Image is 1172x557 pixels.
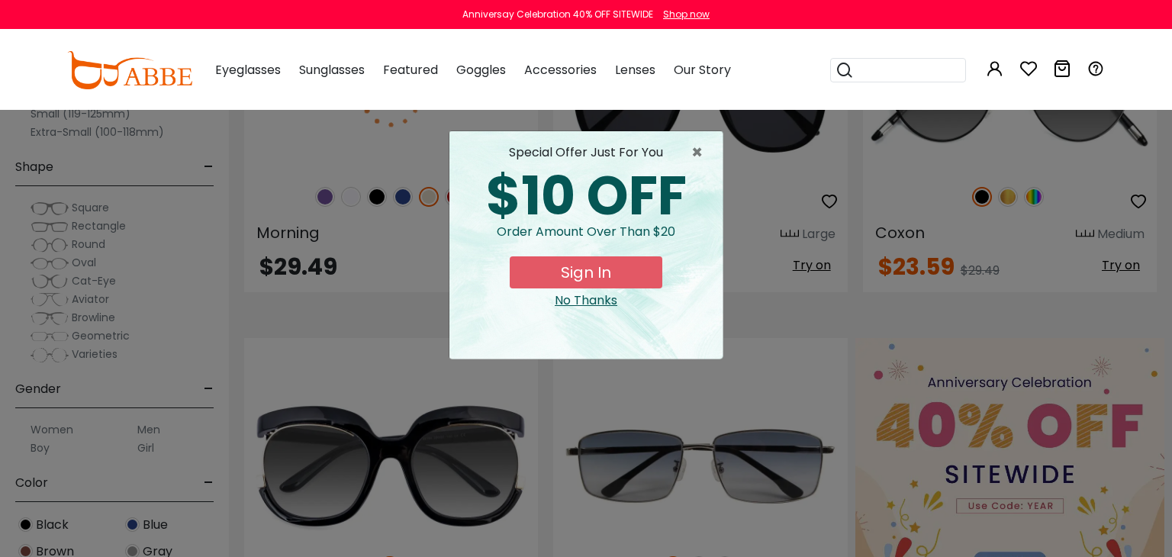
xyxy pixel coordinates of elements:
[674,61,731,79] span: Our Story
[691,143,710,162] span: ×
[462,143,710,162] div: special offer just for you
[462,169,710,223] div: $10 OFF
[299,61,365,79] span: Sunglasses
[510,256,662,288] button: Sign In
[655,8,710,21] a: Shop now
[524,61,597,79] span: Accessories
[215,61,281,79] span: Eyeglasses
[456,61,506,79] span: Goggles
[663,8,710,21] div: Shop now
[67,51,192,89] img: abbeglasses.com
[462,8,653,21] div: Anniversay Celebration 40% OFF SITEWIDE
[462,223,710,256] div: Order amount over than $20
[383,61,438,79] span: Featured
[462,291,710,310] div: Close
[691,143,710,162] button: Close
[615,61,655,79] span: Lenses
